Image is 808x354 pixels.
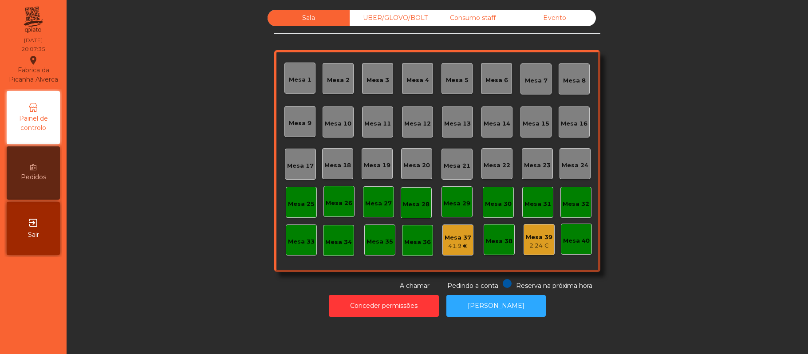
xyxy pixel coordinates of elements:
[444,161,470,170] div: Mesa 21
[289,119,311,128] div: Mesa 9
[325,119,351,128] div: Mesa 10
[523,119,549,128] div: Mesa 15
[484,119,510,128] div: Mesa 14
[445,233,471,242] div: Mesa 37
[562,161,588,170] div: Mesa 24
[28,217,39,228] i: exit_to_app
[289,75,311,84] div: Mesa 1
[563,236,590,245] div: Mesa 40
[484,161,510,170] div: Mesa 22
[367,76,389,85] div: Mesa 3
[365,199,392,208] div: Mesa 27
[21,173,46,182] span: Pedidos
[327,76,350,85] div: Mesa 2
[403,200,430,209] div: Mesa 28
[485,200,512,208] div: Mesa 30
[9,114,58,133] span: Painel de controlo
[525,76,548,85] div: Mesa 7
[404,119,431,128] div: Mesa 12
[326,199,352,208] div: Mesa 26
[445,242,471,251] div: 41.9 €
[324,161,351,170] div: Mesa 18
[28,55,39,66] i: location_on
[524,161,551,170] div: Mesa 23
[21,45,45,53] div: 20:07:35
[432,10,514,26] div: Consumo staff
[350,10,432,26] div: UBER/GLOVO/BOLT
[403,161,430,170] div: Mesa 20
[444,119,471,128] div: Mesa 13
[364,161,390,170] div: Mesa 19
[22,4,44,35] img: qpiato
[288,237,315,246] div: Mesa 33
[329,295,439,317] button: Conceder permissões
[446,76,469,85] div: Mesa 5
[486,237,512,246] div: Mesa 38
[268,10,350,26] div: Sala
[563,200,589,208] div: Mesa 32
[288,200,315,208] div: Mesa 25
[561,119,587,128] div: Mesa 16
[28,230,39,240] span: Sair
[24,36,43,44] div: [DATE]
[446,295,546,317] button: [PERSON_NAME]
[406,76,429,85] div: Mesa 4
[447,282,498,290] span: Pedindo a conta
[485,76,508,85] div: Mesa 6
[526,233,552,242] div: Mesa 39
[563,76,586,85] div: Mesa 8
[367,237,393,246] div: Mesa 35
[364,119,391,128] div: Mesa 11
[524,200,551,208] div: Mesa 31
[526,241,552,250] div: 2.24 €
[400,282,430,290] span: A chamar
[325,238,352,247] div: Mesa 34
[516,282,592,290] span: Reserva na próxima hora
[7,55,59,84] div: Fabrica da Picanha Alverca
[514,10,596,26] div: Evento
[444,199,470,208] div: Mesa 29
[404,238,431,247] div: Mesa 36
[287,161,314,170] div: Mesa 17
